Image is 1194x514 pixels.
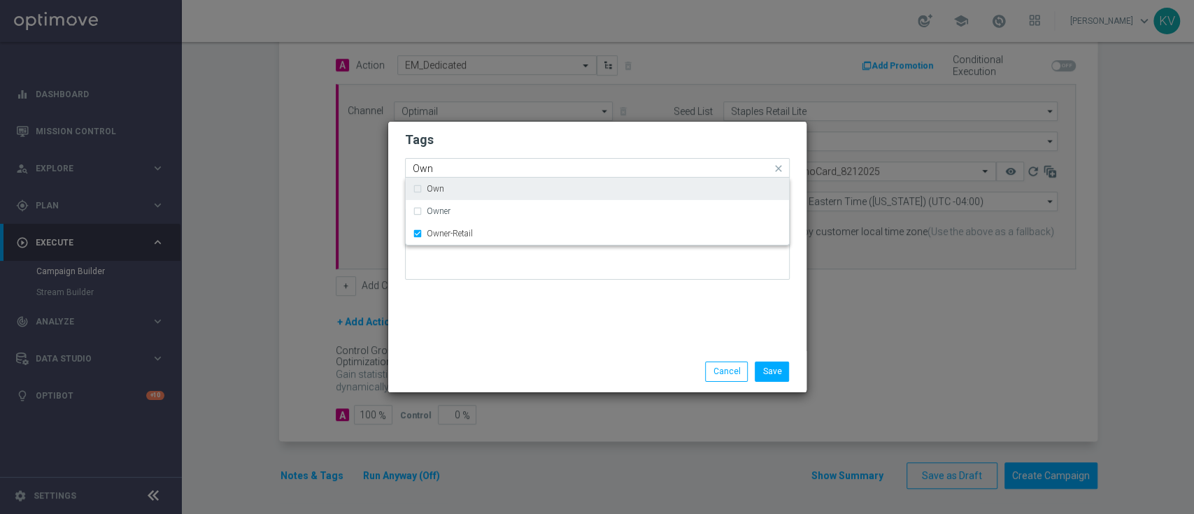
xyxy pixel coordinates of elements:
label: Owner [427,207,450,215]
label: Owner-Retail [427,229,473,238]
h2: Tags [405,131,790,148]
div: Owner [413,200,782,222]
ng-dropdown-panel: Options list [405,178,790,245]
div: Owner-Retail [413,222,782,245]
div: Own [413,178,782,200]
ng-select: Live, Owner-Retail [405,158,790,178]
button: Save [755,362,789,381]
button: Cancel [705,362,748,381]
label: Own [427,185,444,193]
